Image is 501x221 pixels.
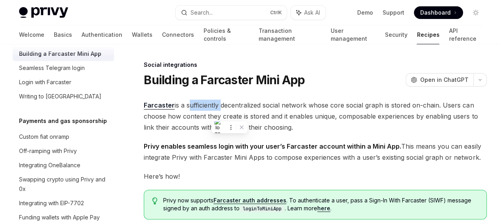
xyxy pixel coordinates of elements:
[19,198,84,208] div: Integrating with EIP-7702
[19,77,71,87] div: Login with Farcaster
[420,76,469,84] span: Open in ChatGPT
[19,146,77,156] div: Off-ramping with Privy
[204,25,249,44] a: Policies & controls
[13,75,114,89] a: Login with Farcaster
[19,132,69,142] div: Custom fiat onramp
[317,205,330,212] a: here
[13,130,114,144] a: Custom fiat onramp
[13,196,114,210] a: Integrating with EIP-7702
[213,197,286,204] a: Farcaster auth addresses
[144,101,175,109] strong: Farcaster
[13,172,114,196] a: Swapping crypto using Privy and 0x
[420,9,451,17] span: Dashboard
[19,25,44,44] a: Welcome
[417,25,439,44] a: Recipes
[258,25,321,44] a: Transaction management
[144,141,487,163] span: This means you can easily integrate Privy with Farcaster Mini Apps to compose experiences with a ...
[190,8,213,17] div: Search...
[152,197,158,204] svg: Tip
[270,9,282,16] span: Ctrl K
[144,100,487,133] span: is a sufficiently decentralized social network whose core social graph is stored on-chain. Users ...
[304,9,320,17] span: Ask AI
[291,6,326,20] button: Ask AI
[385,25,407,44] a: Security
[132,25,152,44] a: Wallets
[144,142,401,150] strong: Privy enables seamless login with your user’s Farcaster account within a Mini App.
[162,25,194,44] a: Connectors
[144,101,175,110] a: Farcaster
[13,144,114,158] a: Off-ramping with Privy
[449,25,482,44] a: API reference
[331,25,375,44] a: User management
[13,89,114,104] a: Writing to [GEOGRAPHIC_DATA]
[19,161,80,170] div: Integrating OneBalance
[54,25,72,44] a: Basics
[163,196,478,213] span: Privy now supports . To authenticate a user, pass a Sign-In With Farcaster (SIWF) message signed ...
[19,92,101,101] div: Writing to [GEOGRAPHIC_DATA]
[469,6,482,19] button: Toggle dark mode
[82,25,122,44] a: Authentication
[13,158,114,172] a: Integrating OneBalance
[19,63,85,73] div: Seamless Telegram login
[175,6,287,20] button: Search...CtrlK
[13,61,114,75] a: Seamless Telegram login
[357,9,373,17] a: Demo
[383,9,404,17] a: Support
[144,171,487,182] span: Here’s how!
[240,205,285,213] code: loginToMiniApp
[144,61,487,69] div: Social integrations
[144,73,305,87] h1: Building a Farcaster Mini App
[19,7,68,18] img: light logo
[414,6,463,19] a: Dashboard
[19,116,107,126] h5: Payments and gas sponsorship
[406,73,473,87] button: Open in ChatGPT
[19,175,109,194] div: Swapping crypto using Privy and 0x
